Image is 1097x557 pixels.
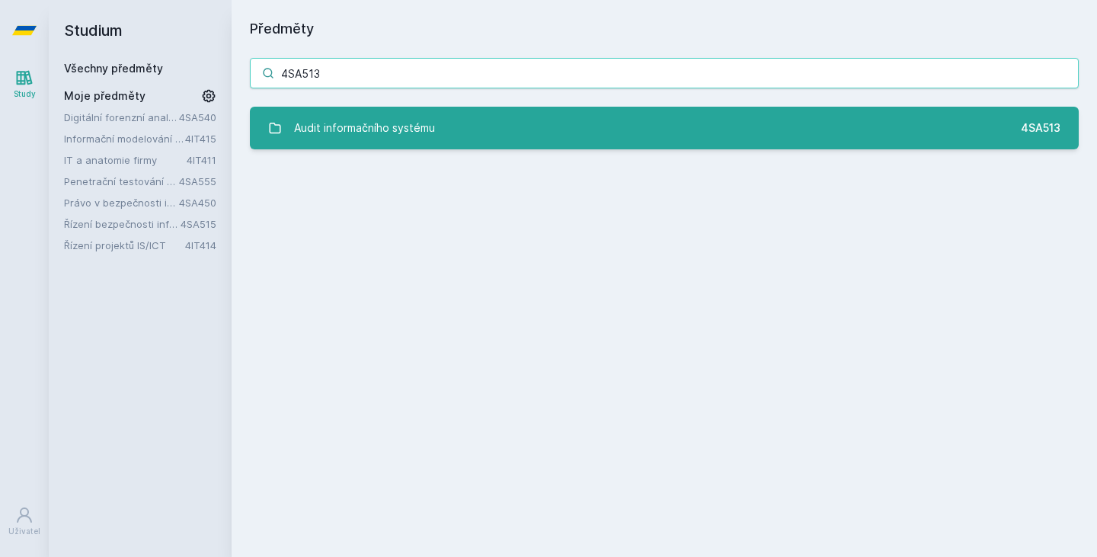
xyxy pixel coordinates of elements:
a: Informační modelování organizací [64,131,185,146]
div: 4SA513 [1021,120,1060,136]
a: Řízení projektů IS/ICT [64,238,185,253]
a: 4IT414 [185,239,216,251]
h1: Předměty [250,18,1079,40]
div: Audit informačního systému [294,113,435,143]
a: Řízení bezpečnosti informačních systémů [64,216,181,232]
a: 4SA515 [181,218,216,230]
span: Moje předměty [64,88,146,104]
a: Study [3,61,46,107]
a: IT a anatomie firmy [64,152,187,168]
a: 4SA555 [179,175,216,187]
a: 4SA540 [179,111,216,123]
a: Právo v bezpečnosti informačních systémů [64,195,179,210]
a: 4IT411 [187,154,216,166]
a: Všechny předměty [64,62,163,75]
div: Uživatel [8,526,40,537]
a: Digitální forenzní analýza [64,110,179,125]
a: 4IT415 [185,133,216,145]
div: Study [14,88,36,100]
a: Uživatel [3,498,46,545]
a: 4SA450 [179,197,216,209]
input: Název nebo ident předmětu… [250,58,1079,88]
a: Penetrační testování bezpečnosti IS [64,174,179,189]
a: Audit informačního systému 4SA513 [250,107,1079,149]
